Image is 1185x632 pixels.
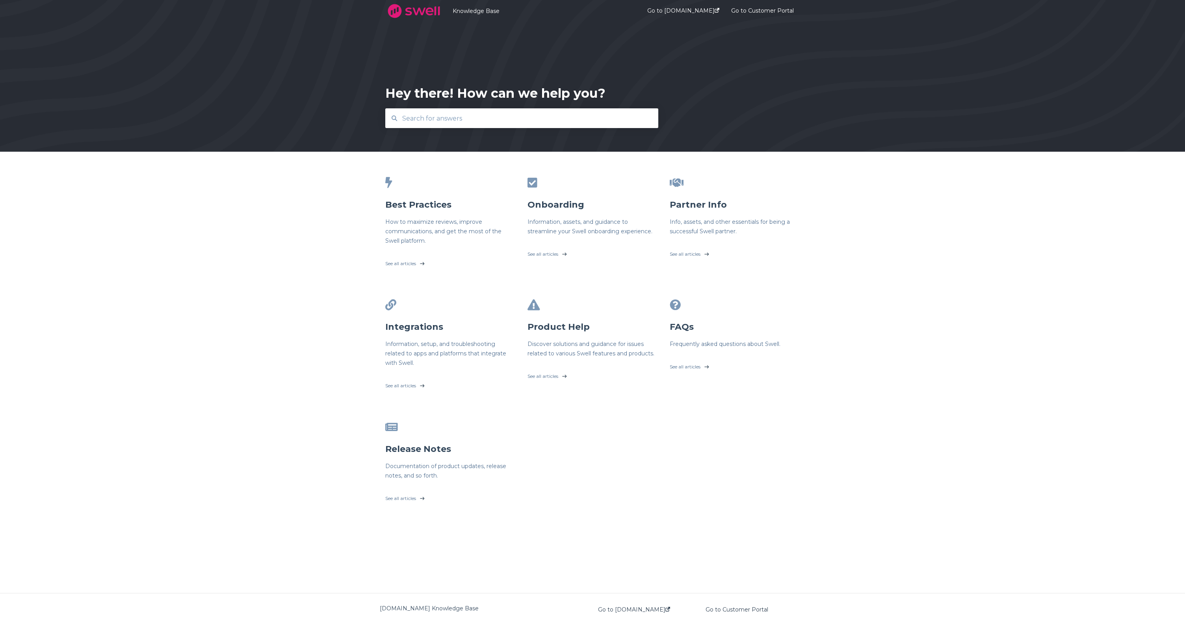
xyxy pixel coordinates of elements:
span:  [385,422,398,433]
h6: Frequently asked questions about Swell. [670,339,800,349]
h6: Discover solutions and guidance for issues related to various Swell features and products. [527,339,658,358]
h3: Onboarding [527,199,658,211]
h3: FAQs [670,321,800,333]
a: Go to Customer Portal [706,606,768,613]
h3: Product Help [527,321,658,333]
span:  [670,177,684,188]
h3: Integrations [385,321,515,333]
a: See all articles [527,242,658,262]
span:  [670,299,681,310]
div: Hey there! How can we help you? [385,85,606,102]
a: See all articles [527,364,658,384]
a: See all articles [385,374,515,394]
a: See all articles [385,487,515,506]
a: Go to [DOMAIN_NAME] [598,606,670,613]
h6: Information, setup, and troubleshooting related to apps and platforms that integrate with Swell. [385,339,515,368]
a: See all articles [670,355,800,375]
a: Knowledge Base [453,7,624,15]
h3: Partner Info [670,199,800,211]
h6: How to maximize reviews, improve communications, and get the most of the Swell platform. [385,217,515,245]
input: Search for answers [397,110,646,127]
h6: Documentation of product updates, release notes, and so forth. [385,461,515,480]
span:  [527,299,540,310]
h3: Best Practices [385,199,515,211]
span:  [385,177,392,188]
a: See all articles [670,242,800,262]
div: [DOMAIN_NAME] Knowledge Base [380,604,592,613]
h3: Release Notes [385,443,515,455]
span:  [527,177,537,188]
span:  [385,299,396,310]
img: company logo [385,1,442,21]
h6: Information, assets, and guidance to streamline your Swell onboarding experience. [527,217,658,236]
a: See all articles [385,252,515,271]
h6: Info, assets, and other essentials for being a successful Swell partner. [670,217,800,236]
